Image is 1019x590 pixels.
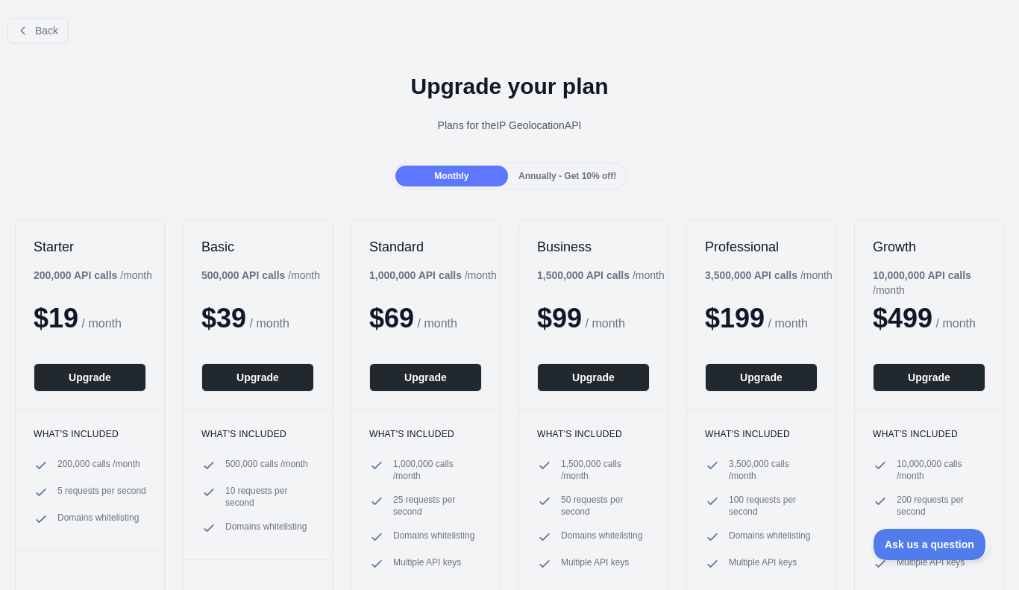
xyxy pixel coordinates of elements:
h2: Business [537,238,650,256]
b: 1,500,000 API calls [537,269,630,281]
div: / month [537,268,665,283]
iframe: Toggle Customer Support [874,529,989,560]
div: / month [705,268,833,283]
span: $ 499 [873,303,932,333]
b: 1,000,000 API calls [369,269,462,281]
span: $ 69 [369,303,414,333]
div: / month [873,268,1003,298]
b: 3,500,000 API calls [705,269,797,281]
b: 10,000,000 API calls [873,269,971,281]
h2: Professional [705,238,818,256]
h2: Standard [369,238,482,256]
h2: Growth [873,238,985,256]
div: / month [369,268,497,283]
span: $ 99 [537,303,582,333]
span: $ 199 [705,303,765,333]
